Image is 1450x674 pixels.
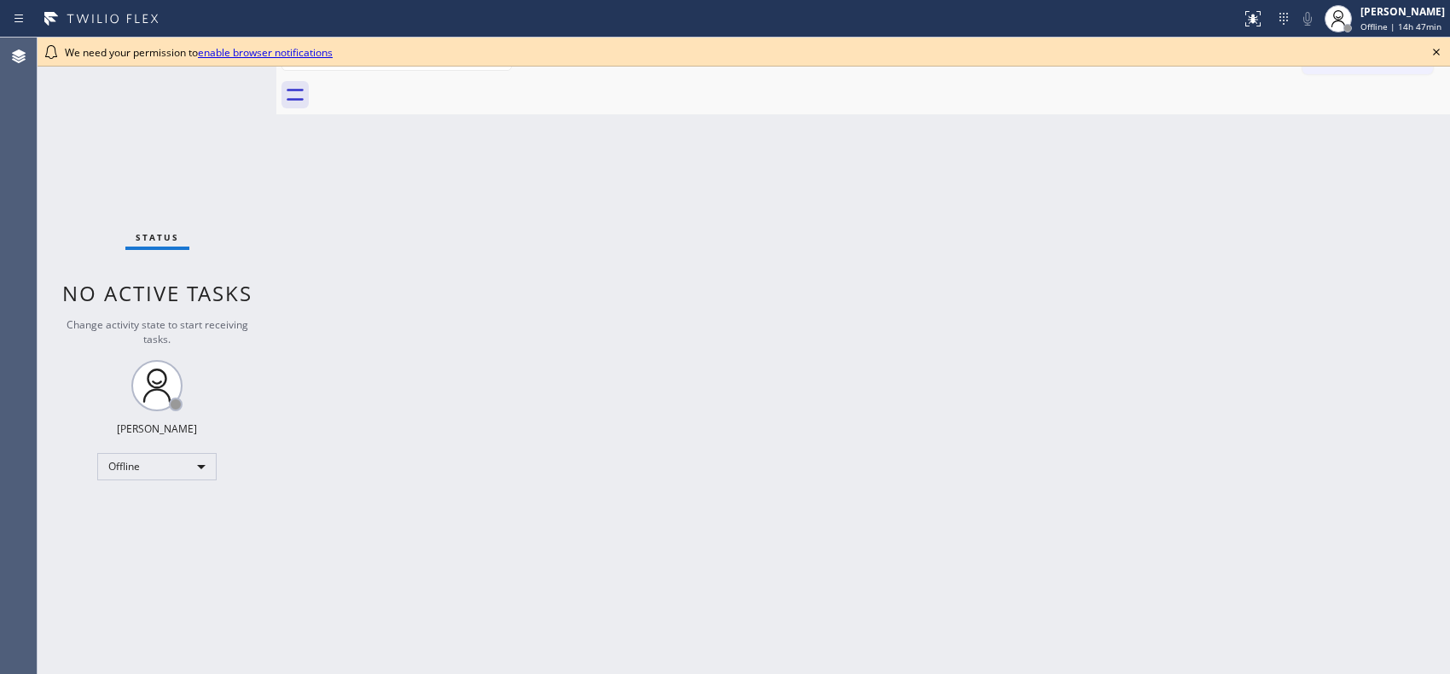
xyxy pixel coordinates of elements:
[65,45,333,60] span: We need your permission to
[1296,7,1319,31] button: Mute
[1360,20,1441,32] span: Offline | 14h 47min
[136,231,179,243] span: Status
[198,45,333,60] a: enable browser notifications
[67,317,248,346] span: Change activity state to start receiving tasks.
[97,453,217,480] div: Offline
[62,279,252,307] span: No active tasks
[117,421,197,436] div: [PERSON_NAME]
[1360,4,1445,19] div: [PERSON_NAME]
